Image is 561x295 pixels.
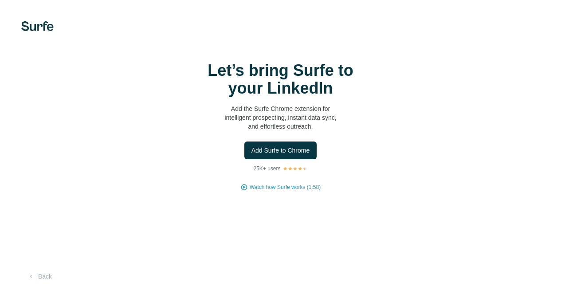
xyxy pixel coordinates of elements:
img: Surfe's logo [21,21,54,31]
button: Add Surfe to Chrome [244,142,317,159]
img: Rating Stars [282,166,308,171]
h1: Let’s bring Surfe to your LinkedIn [192,62,369,97]
span: Add Surfe to Chrome [251,146,310,155]
p: Add the Surfe Chrome extension for intelligent prospecting, instant data sync, and effortless out... [192,104,369,131]
button: Watch how Surfe works (1:58) [250,183,321,191]
p: 25K+ users [253,165,280,173]
button: Back [21,268,58,284]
